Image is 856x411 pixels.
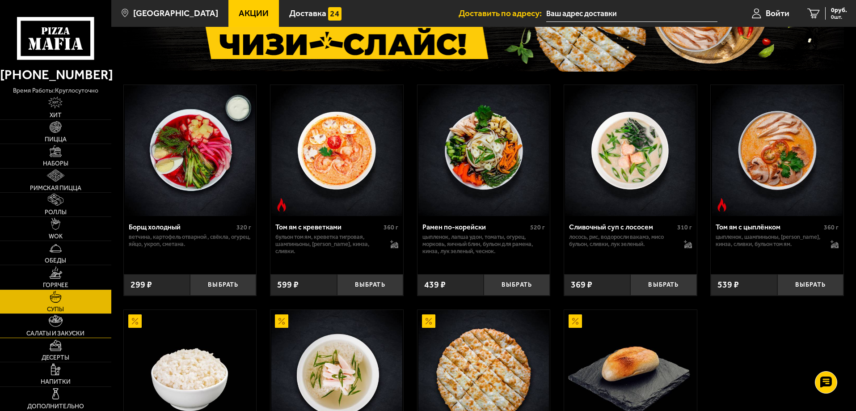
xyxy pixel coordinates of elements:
[131,280,152,289] span: 299 ₽
[571,280,592,289] span: 369 ₽
[546,5,717,22] input: Ваш адрес доставки
[716,223,822,231] div: Том ям с цыплёнком
[124,85,257,216] a: Борщ холодный
[47,306,64,313] span: Супы
[630,274,696,296] button: Выбрать
[716,233,822,248] p: цыпленок, шампиньоны, [PERSON_NAME], кинза, сливки, бульон том ям.
[275,314,288,328] img: Акционный
[133,9,218,17] span: [GEOGRAPHIC_DATA]
[422,223,528,231] div: Рамен по-корейски
[418,85,549,216] img: Рамен по-корейски
[128,314,142,328] img: Акционный
[239,9,269,17] span: Акции
[422,314,435,328] img: Акционный
[712,85,843,216] img: Том ям с цыплёнком
[275,198,288,212] img: Острое блюдо
[129,223,235,231] div: Борщ холодный
[831,7,847,13] span: 0 руб.
[831,14,847,20] span: 0 шт.
[565,85,696,216] img: Сливочный суп с лососем
[42,355,69,361] span: Десерты
[569,314,582,328] img: Акционный
[289,9,326,17] span: Доставка
[337,274,403,296] button: Выбрать
[715,198,729,212] img: Острое блюдо
[484,274,550,296] button: Выбрать
[270,85,403,216] a: Острое блюдоТом ям с креветками
[569,233,675,248] p: лосось, рис, водоросли вакамэ, мисо бульон, сливки, лук зеленый.
[384,224,398,231] span: 360 г
[30,185,81,191] span: Римская пицца
[190,274,256,296] button: Выбрать
[125,85,255,216] img: Борщ холодный
[677,224,692,231] span: 310 г
[717,280,739,289] span: 539 ₽
[824,224,839,231] span: 360 г
[45,209,67,216] span: Роллы
[530,224,545,231] span: 520 г
[129,233,252,248] p: ветчина, картофель отварной , свёкла, огурец, яйцо, укроп, сметана.
[569,223,675,231] div: Сливочный суп с лососем
[49,233,63,240] span: WOK
[277,280,299,289] span: 599 ₽
[271,85,402,216] img: Том ям с креветками
[711,85,843,216] a: Острое блюдоТом ям с цыплёнком
[417,85,550,216] a: Рамен по-корейски
[328,7,342,21] img: 15daf4d41897b9f0e9f617042186c801.svg
[26,330,84,337] span: Салаты и закуски
[50,112,62,119] span: Хит
[45,258,66,264] span: Обеды
[43,161,68,167] span: Наборы
[422,233,545,255] p: цыпленок, лапша удон, томаты, огурец, морковь, яичный блин, бульон для рамена, кинза, лук зеленый...
[424,280,446,289] span: 439 ₽
[564,85,697,216] a: Сливочный суп с лососем
[236,224,251,231] span: 320 г
[275,233,381,255] p: бульон том ям, креветка тигровая, шампиньоны, [PERSON_NAME], кинза, сливки.
[275,223,381,231] div: Том ям с креветками
[45,136,67,143] span: Пицца
[27,403,84,410] span: Дополнительно
[766,9,789,17] span: Войти
[777,274,843,296] button: Выбрать
[43,282,68,288] span: Горячее
[41,379,71,385] span: Напитки
[459,9,546,17] span: Доставить по адресу:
